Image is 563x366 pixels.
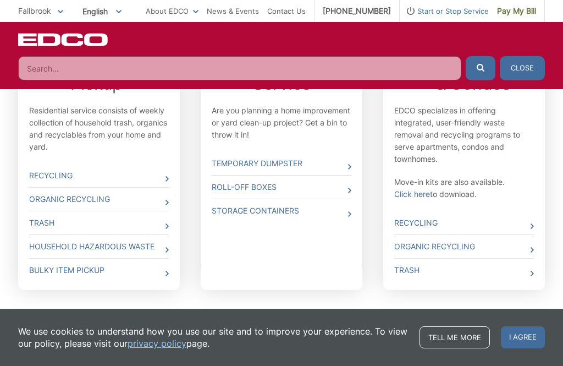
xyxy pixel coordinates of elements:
[128,337,186,349] a: privacy policy
[18,325,409,349] p: We use cookies to understand how you use our site and to improve your experience. To view our pol...
[207,5,259,17] a: News & Events
[29,235,169,258] a: Household Hazardous Waste
[74,2,130,20] span: English
[18,56,461,80] input: Search
[497,5,536,17] span: Pay My Bill
[212,176,351,199] a: Roll-Off Boxes
[18,33,109,46] a: EDCD logo. Return to the homepage.
[29,105,169,153] p: Residential service consists of weekly collection of household trash, organics and recyclables fr...
[29,164,169,187] a: Recycling
[146,5,198,17] a: About EDCO
[29,259,169,282] a: Bulky Item Pickup
[212,152,351,175] a: Temporary Dumpster
[29,211,169,234] a: Trash
[267,5,306,17] a: Contact Us
[212,199,351,222] a: Storage Containers
[29,188,169,211] a: Organic Recycling
[18,6,51,15] span: Fallbrook
[212,105,351,141] p: Are you planning a home improvement or yard clean-up project? Get a bin to throw it in!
